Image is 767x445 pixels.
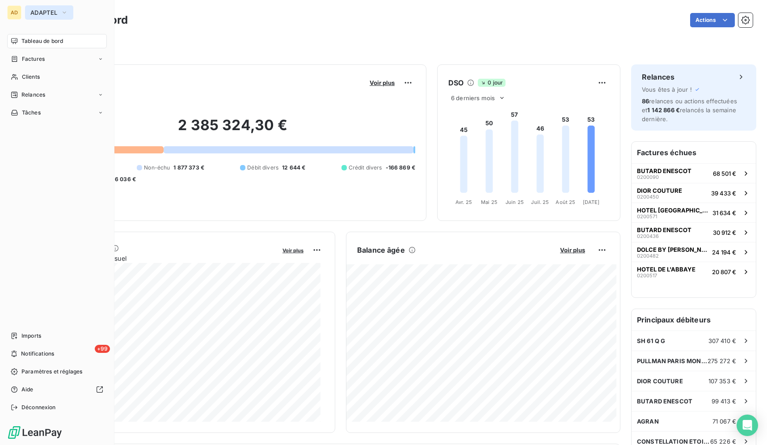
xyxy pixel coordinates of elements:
span: Tableau de bord [21,37,63,45]
span: Aide [21,386,34,394]
span: 30 912 € [713,229,736,236]
span: 6 derniers mois [451,94,495,102]
span: 24 194 € [712,249,736,256]
span: 68 501 € [713,170,736,177]
span: Notifications [21,350,54,358]
span: 1 142 866 € [647,106,680,114]
span: HOTEL DE L'ABBAYE [637,266,695,273]
span: CONSTELLATION ETOILE - HY [637,438,710,445]
span: Déconnexion [21,403,56,411]
span: BUTARD ENESCOT [637,226,691,233]
span: 20 807 € [712,268,736,275]
span: 0200436 [637,233,659,239]
span: Voir plus [560,246,585,254]
span: 0200517 [637,273,657,278]
h6: Balance âgée [357,245,405,255]
button: HOTEL [GEOGRAPHIC_DATA]020057131 634 € [632,203,756,222]
button: BUTARD ENESCOT020009068 501 € [632,163,756,183]
span: 0 jour [478,79,506,87]
button: DIOR COUTURE020045039 433 € [632,183,756,203]
div: Open Intercom Messenger [737,415,758,436]
h6: DSO [448,77,464,88]
span: SH 61 Q G [637,337,665,344]
button: DOLCE BY [PERSON_NAME] VERSAILL020048224 194 € [632,242,756,262]
div: AD [7,5,21,20]
span: BUTARD ENESCOT [637,398,692,405]
span: -6 036 € [112,175,136,183]
span: HOTEL [GEOGRAPHIC_DATA] [637,207,709,214]
span: Factures [22,55,45,63]
span: 0200482 [637,253,659,259]
tspan: Mai 25 [481,199,497,205]
span: 275 272 € [708,357,736,364]
span: 99 413 € [712,398,736,405]
span: Paramètres et réglages [21,368,82,376]
span: 31 634 € [712,209,736,216]
span: PULLMAN PARIS MONTPARNASSE [637,357,708,364]
span: DOLCE BY [PERSON_NAME] VERSAILL [637,246,708,253]
h6: Factures échues [632,142,756,163]
span: Voir plus [370,79,395,86]
button: Voir plus [367,79,397,87]
tspan: Juil. 25 [531,199,549,205]
span: 107 353 € [708,377,736,385]
button: Voir plus [557,246,588,254]
span: Chiffre d'affaires mensuel [51,254,276,263]
span: DIOR COUTURE [637,187,682,194]
span: 0200571 [637,214,657,219]
tspan: Juin 25 [506,199,524,205]
span: 39 433 € [711,190,736,197]
button: HOTEL DE L'ABBAYE020051720 807 € [632,262,756,281]
span: Crédit divers [349,164,382,172]
span: Débit divers [247,164,278,172]
span: Tâches [22,109,41,117]
span: Voir plus [282,247,303,254]
tspan: Août 25 [556,199,575,205]
span: 65 226 € [710,438,736,445]
span: 86 [642,97,649,105]
span: Non-échu [144,164,170,172]
span: Clients [22,73,40,81]
span: 307 410 € [708,337,736,344]
span: DIOR COUTURE [637,377,683,385]
span: 0200450 [637,194,659,199]
a: Aide [7,382,107,397]
span: BUTARD ENESCOT [637,167,691,174]
span: 12 644 € [282,164,305,172]
span: 71 067 € [712,418,736,425]
span: ADAPTEL [30,9,57,16]
span: AGRAN [637,418,659,425]
button: Actions [690,13,735,27]
h2: 2 385 324,30 € [51,116,415,143]
span: 1 877 373 € [173,164,204,172]
span: Relances [21,91,45,99]
span: relances ou actions effectuées et relancés la semaine dernière. [642,97,737,123]
button: BUTARD ENESCOT020043630 912 € [632,222,756,242]
h6: Principaux débiteurs [632,309,756,331]
span: Imports [21,332,41,340]
span: -166 869 € [386,164,416,172]
tspan: [DATE] [583,199,600,205]
span: 0200090 [637,174,659,180]
span: +99 [95,345,110,353]
tspan: Avr. 25 [455,199,472,205]
img: Logo LeanPay [7,425,63,440]
button: Voir plus [280,246,306,254]
h6: Relances [642,72,674,82]
span: Vous êtes à jour ! [642,86,692,93]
